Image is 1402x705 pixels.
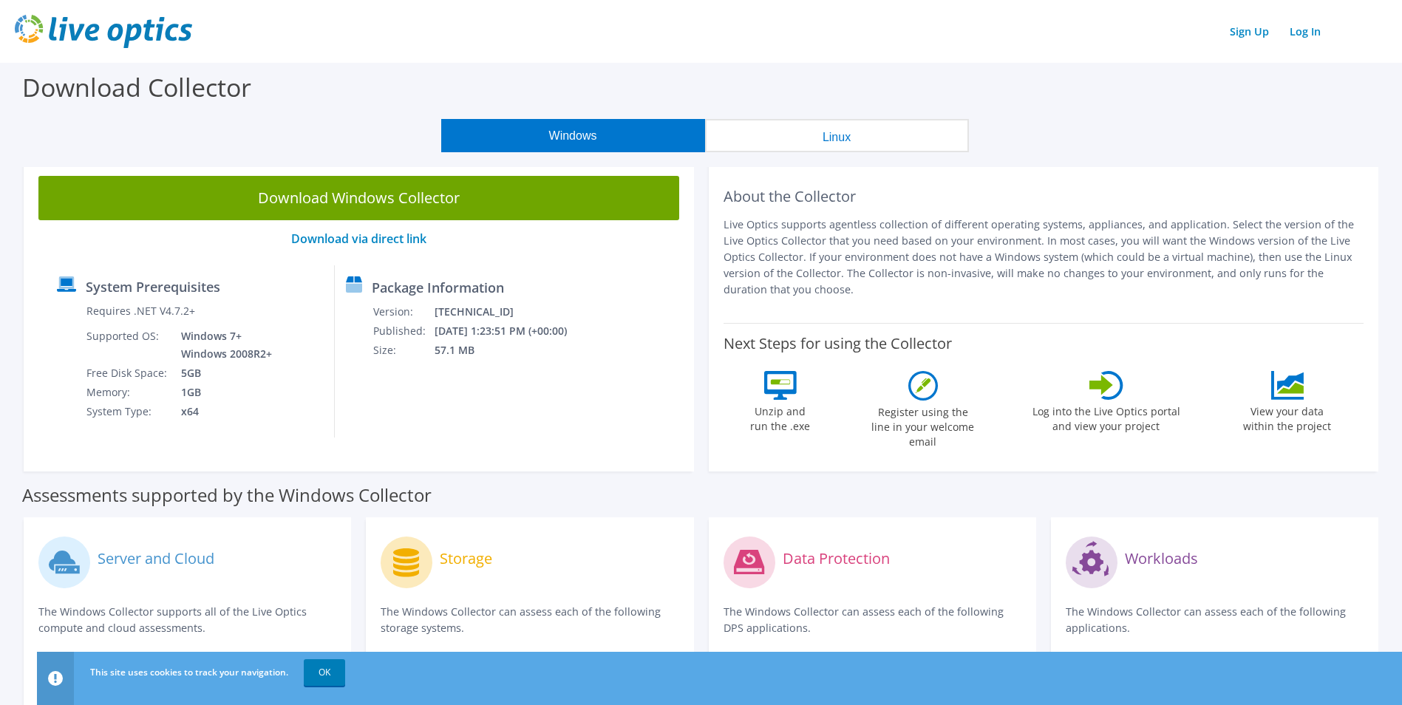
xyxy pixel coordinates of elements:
[98,551,214,566] label: Server and Cloud
[724,217,1364,298] p: Live Optics supports agentless collection of different operating systems, appliances, and applica...
[304,659,345,686] a: OK
[434,302,587,321] td: [TECHNICAL_ID]
[1282,21,1328,42] a: Log In
[1125,551,1198,566] label: Workloads
[372,302,434,321] td: Version:
[434,321,587,341] td: [DATE] 1:23:51 PM (+00:00)
[38,604,336,636] p: The Windows Collector supports all of the Live Optics compute and cloud assessments.
[170,327,275,364] td: Windows 7+ Windows 2008R2+
[381,604,678,636] p: The Windows Collector can assess each of the following storage systems.
[22,488,432,503] label: Assessments supported by the Windows Collector
[1032,400,1181,434] label: Log into the Live Optics portal and view your project
[724,188,1364,205] h2: About the Collector
[372,280,504,295] label: Package Information
[724,335,952,352] label: Next Steps for using the Collector
[170,383,275,402] td: 1GB
[441,119,705,152] button: Windows
[86,279,220,294] label: System Prerequisites
[1222,21,1276,42] a: Sign Up
[746,400,814,434] label: Unzip and run the .exe
[705,119,969,152] button: Linux
[86,383,170,402] td: Memory:
[1234,400,1341,434] label: View your data within the project
[868,401,979,449] label: Register using the line in your welcome email
[86,304,195,319] label: Requires .NET V4.7.2+
[86,327,170,364] td: Supported OS:
[434,341,587,360] td: 57.1 MB
[86,402,170,421] td: System Type:
[22,70,251,104] label: Download Collector
[38,176,679,220] a: Download Windows Collector
[372,341,434,360] td: Size:
[86,364,170,383] td: Free Disk Space:
[1066,604,1364,636] p: The Windows Collector can assess each of the following applications.
[90,666,288,678] span: This site uses cookies to track your navigation.
[783,551,890,566] label: Data Protection
[15,15,192,48] img: live_optics_svg.svg
[372,321,434,341] td: Published:
[724,604,1021,636] p: The Windows Collector can assess each of the following DPS applications.
[170,364,275,383] td: 5GB
[291,231,426,247] a: Download via direct link
[170,402,275,421] td: x64
[440,551,492,566] label: Storage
